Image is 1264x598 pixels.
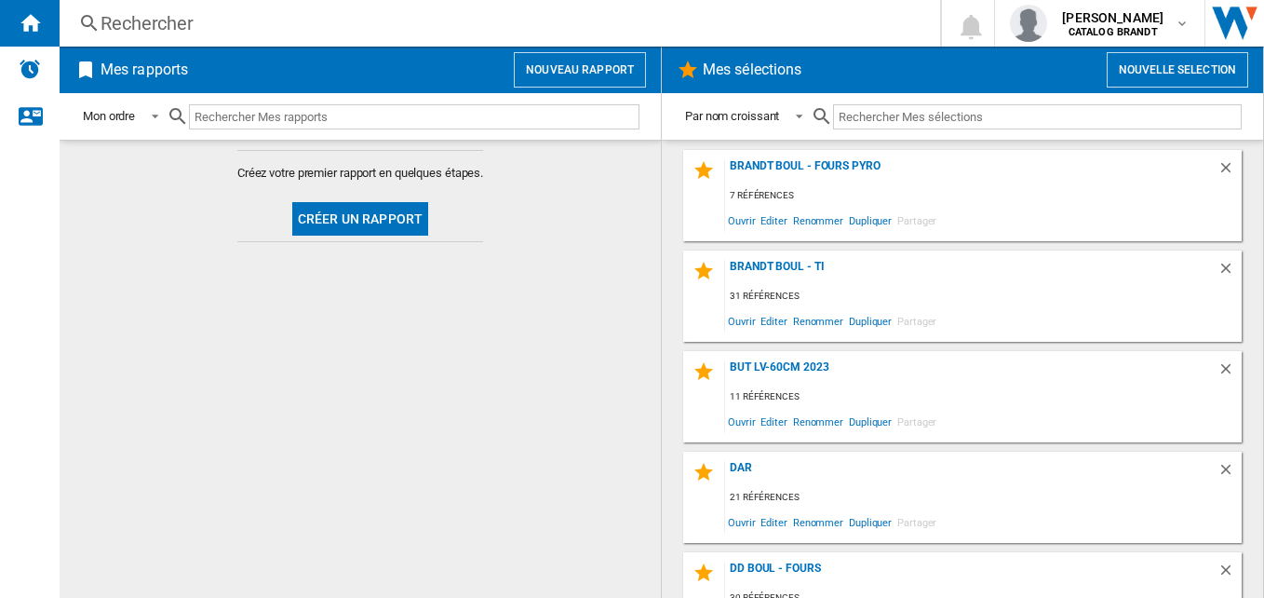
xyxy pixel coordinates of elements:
span: Renommer [790,308,846,333]
span: Ouvrir [725,510,758,535]
button: Nouvelle selection [1107,52,1248,88]
span: Editer [758,409,789,434]
h2: Mes rapports [97,52,192,88]
span: Partager [894,409,939,434]
div: Mon ordre [83,109,135,123]
span: Partager [894,510,939,535]
b: CATALOG BRANDT [1069,26,1158,38]
div: 21 références [725,486,1242,510]
span: Renommer [790,510,846,535]
div: Par nom croissant [685,109,779,123]
span: Dupliquer [846,510,894,535]
div: Rechercher [101,10,892,36]
div: dar [725,461,1217,486]
button: Nouveau rapport [514,52,646,88]
span: Ouvrir [725,409,758,434]
span: Ouvrir [725,308,758,333]
div: 11 références [725,386,1242,409]
div: Supprimer [1217,461,1242,486]
img: alerts-logo.svg [19,58,41,80]
span: Ouvrir [725,208,758,233]
div: BRANDT BOUL - TI [725,260,1217,285]
h2: Mes sélections [699,52,805,88]
div: 7 références [725,184,1242,208]
div: Supprimer [1217,159,1242,184]
span: Créez votre premier rapport en quelques étapes. [237,165,483,182]
div: BRANDT BOUL - FOURS PYRO [725,159,1217,184]
button: Créer un rapport [292,202,428,236]
div: Supprimer [1217,562,1242,587]
div: BUT LV-60cm 2023 [725,360,1217,386]
input: Rechercher Mes sélections [833,104,1242,129]
div: DD Boul - Fours [725,562,1217,587]
span: Renommer [790,409,846,434]
span: Dupliquer [846,409,894,434]
span: Partager [894,308,939,333]
div: 31 références [725,285,1242,308]
span: Editer [758,208,789,233]
span: [PERSON_NAME] [1062,8,1163,27]
span: Editer [758,510,789,535]
div: Supprimer [1217,360,1242,386]
span: Dupliquer [846,308,894,333]
div: Supprimer [1217,260,1242,285]
img: profile.jpg [1010,5,1047,42]
input: Rechercher Mes rapports [189,104,639,129]
span: Editer [758,308,789,333]
span: Partager [894,208,939,233]
span: Renommer [790,208,846,233]
span: Dupliquer [846,208,894,233]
